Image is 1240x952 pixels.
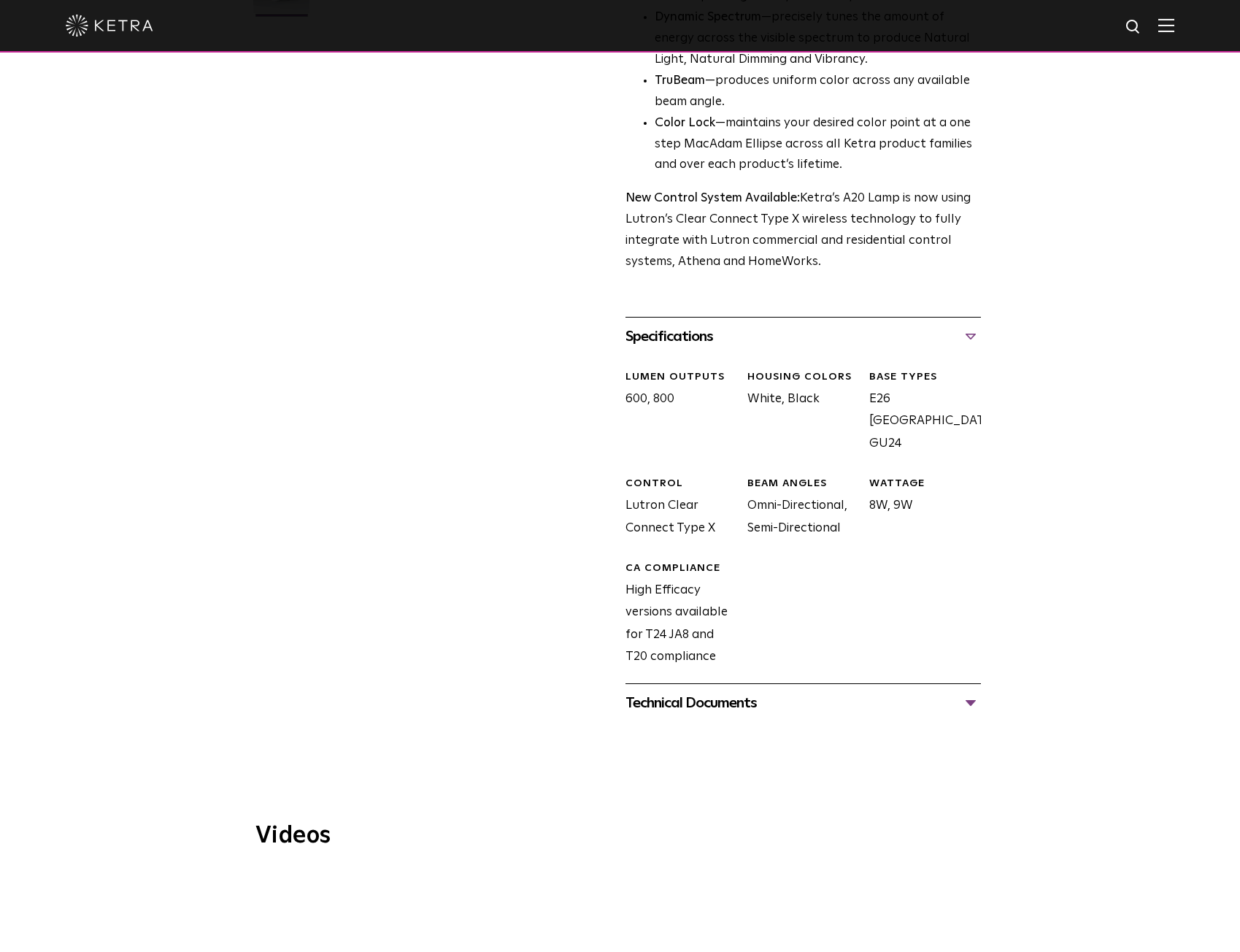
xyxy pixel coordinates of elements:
div: CA Compliance [625,561,736,576]
strong: TruBeam [655,74,705,87]
div: E26 [GEOGRAPHIC_DATA], GU24 [858,370,980,455]
img: Hamburger%20Nav.svg [1158,18,1174,32]
div: High Efficacy versions available for T24 JA8 and T20 compliance [615,561,736,669]
div: White, Black [736,370,858,455]
strong: Color Lock [655,117,715,129]
div: 600, 800 [615,370,736,455]
div: Specifications [625,325,981,348]
div: WATTAGE [869,477,980,491]
li: —produces uniform color across any available beam angle. [655,71,981,113]
div: LUMEN OUTPUTS [625,370,736,385]
div: Technical Documents [625,691,981,715]
div: Omni-Directional, Semi-Directional [736,477,858,540]
li: —maintains your desired color point at a one step MacAdam Ellipse across all Ketra product famili... [655,113,981,177]
div: Lutron Clear Connect Type X [615,477,736,540]
strong: New Control System Available: [625,192,800,204]
img: ketra-logo-2019-white [66,15,153,37]
div: BEAM ANGLES [747,477,858,491]
div: 8W, 9W [858,477,980,540]
div: HOUSING COLORS [747,370,858,385]
p: Ketra’s A20 Lamp is now using Lutron’s Clear Connect Type X wireless technology to fully integrat... [625,188,981,273]
div: BASE TYPES [869,370,980,385]
div: CONTROL [625,477,736,491]
h3: Videos [255,824,985,848]
img: search icon [1125,18,1143,37]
